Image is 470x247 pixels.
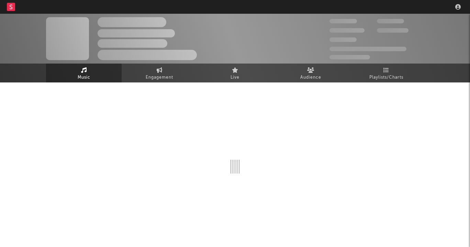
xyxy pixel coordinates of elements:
span: Music [78,74,90,82]
span: Playlists/Charts [369,74,403,82]
a: Engagement [122,64,197,82]
span: Live [231,74,239,82]
span: 100,000 [329,37,357,42]
span: 50,000,000 Monthly Listeners [329,47,406,51]
span: 50,000,000 [329,28,365,33]
span: Jump Score: 85.0 [329,55,370,59]
a: Audience [273,64,348,82]
span: 1,000,000 [377,28,409,33]
span: 300,000 [329,19,357,23]
a: Music [46,64,122,82]
span: Engagement [146,74,173,82]
a: Live [197,64,273,82]
a: Playlists/Charts [348,64,424,82]
span: 100,000 [377,19,404,23]
span: Audience [300,74,321,82]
